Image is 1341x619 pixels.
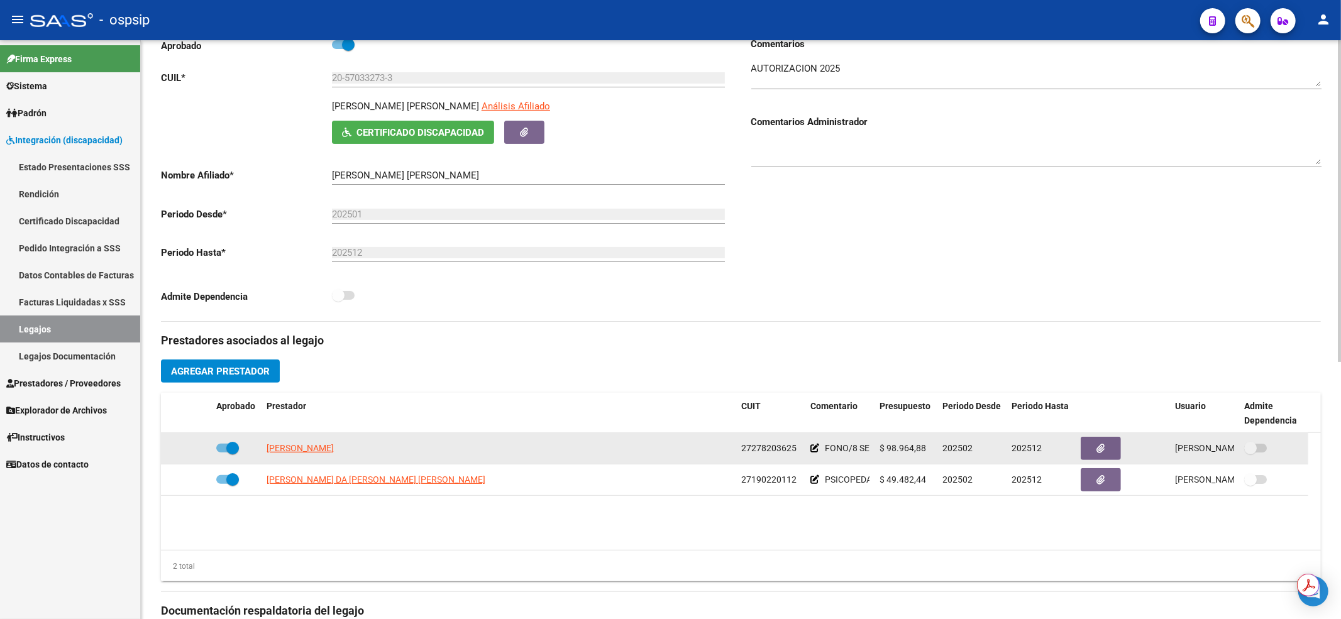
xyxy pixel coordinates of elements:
span: 202502 [942,443,973,453]
div: 2 total [161,559,195,573]
datatable-header-cell: Usuario [1170,393,1239,434]
span: 27278203625 [741,443,797,453]
p: Periodo Desde [161,207,332,221]
span: Comentario [810,401,858,411]
span: Sistema [6,79,47,93]
h3: Comentarios [751,37,1322,51]
span: FONO/8 SES [825,443,875,453]
span: Aprobado [216,401,255,411]
span: Agregar Prestador [171,366,270,377]
span: 27190220112 [741,474,797,485]
span: [PERSON_NAME] [267,443,334,453]
span: Admite Dependencia [1244,401,1297,425]
span: Integración (discapacidad) [6,133,123,147]
span: $ 98.964,88 [880,443,926,453]
span: Datos de contacto [6,457,89,471]
span: Prestador [267,401,306,411]
span: Explorador de Archivos [6,403,107,417]
p: Aprobado [161,39,332,53]
datatable-header-cell: Admite Dependencia [1239,393,1308,434]
p: Admite Dependencia [161,290,332,304]
span: CUIT [741,401,761,411]
mat-icon: person [1316,12,1331,27]
span: Padrón [6,106,47,120]
span: Prestadores / Proveedores [6,376,121,390]
datatable-header-cell: Aprobado [211,393,262,434]
span: Periodo Desde [942,401,1001,411]
span: Instructivos [6,430,65,444]
span: 202512 [1012,474,1042,485]
span: Certificado Discapacidad [356,127,484,138]
button: Agregar Prestador [161,359,280,383]
datatable-header-cell: Periodo Hasta [1007,393,1076,434]
span: $ 49.482,44 [880,474,926,485]
h3: Comentarios Administrador [751,115,1322,129]
span: 202512 [1012,443,1042,453]
datatable-header-cell: Comentario [805,393,875,434]
datatable-header-cell: Presupuesto [875,393,937,434]
datatable-header-cell: Prestador [262,393,736,434]
p: Periodo Hasta [161,246,332,260]
span: [PERSON_NAME] DA [PERSON_NAME] [PERSON_NAME] [267,474,485,485]
span: - ospsip [99,6,150,34]
span: [PERSON_NAME] [DATE] [1175,474,1274,485]
mat-icon: menu [10,12,25,27]
p: CUIL [161,71,332,85]
h3: Prestadores asociados al legajo [161,332,1321,349]
span: Usuario [1175,401,1206,411]
button: Certificado Discapacidad [332,121,494,144]
p: [PERSON_NAME] [PERSON_NAME] [332,99,479,113]
span: [PERSON_NAME] [DATE] [1175,443,1274,453]
span: Análisis Afiliado [482,101,550,112]
span: PSICOPEDAGOGIA/4 SES [825,474,925,485]
span: Periodo Hasta [1012,401,1069,411]
span: Firma Express [6,52,72,66]
p: Nombre Afiliado [161,168,332,182]
span: 202502 [942,474,973,485]
datatable-header-cell: CUIT [736,393,805,434]
datatable-header-cell: Periodo Desde [937,393,1007,434]
span: Presupuesto [880,401,930,411]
